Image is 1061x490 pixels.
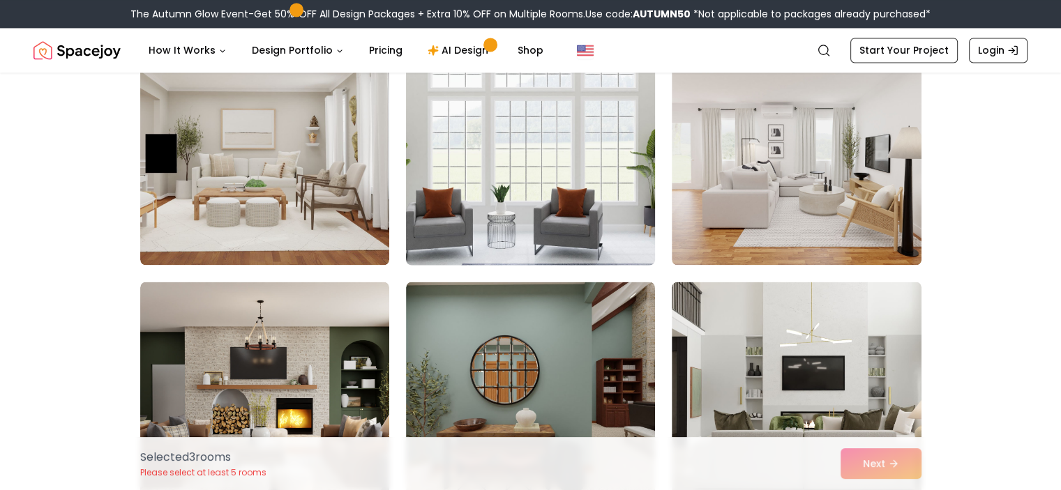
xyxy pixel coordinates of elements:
a: Start Your Project [850,38,958,63]
button: Design Portfolio [241,36,355,64]
a: Spacejoy [33,36,121,64]
a: AI Design [416,36,504,64]
p: Please select at least 5 rooms [140,467,266,478]
span: *Not applicable to packages already purchased* [691,7,931,21]
nav: Main [137,36,555,64]
img: Room room-96 [672,42,921,265]
img: Room room-95 [400,36,661,270]
b: AUTUMN50 [633,7,691,21]
button: How It Works [137,36,238,64]
a: Pricing [358,36,414,64]
span: Use code: [585,7,691,21]
p: Selected 3 room s [140,449,266,466]
a: Shop [506,36,555,64]
img: Room room-94 [140,42,389,265]
img: United States [577,42,594,59]
img: Spacejoy Logo [33,36,121,64]
nav: Global [33,28,1028,72]
a: Login [969,38,1028,63]
div: The Autumn Glow Event-Get 50% OFF All Design Packages + Extra 10% OFF on Multiple Rooms. [130,7,931,21]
